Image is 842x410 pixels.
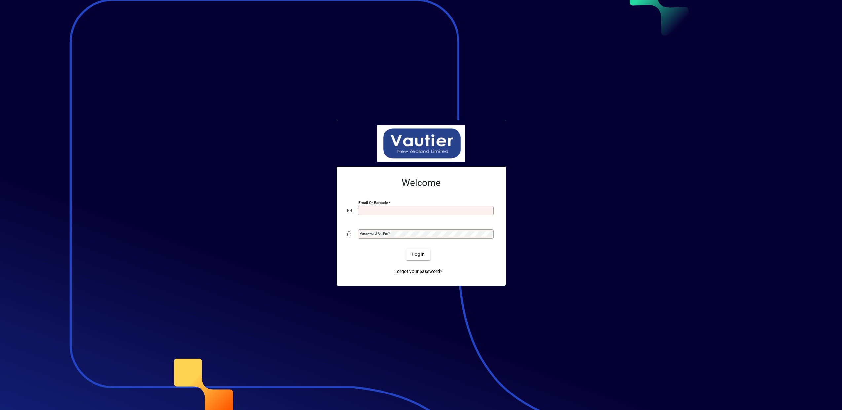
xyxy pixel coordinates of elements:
[358,200,388,205] mat-label: Email or Barcode
[392,266,445,278] a: Forgot your password?
[347,177,495,188] h2: Welcome
[394,268,442,275] span: Forgot your password?
[412,251,425,258] span: Login
[360,231,388,236] mat-label: Password or Pin
[406,249,430,260] button: Login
